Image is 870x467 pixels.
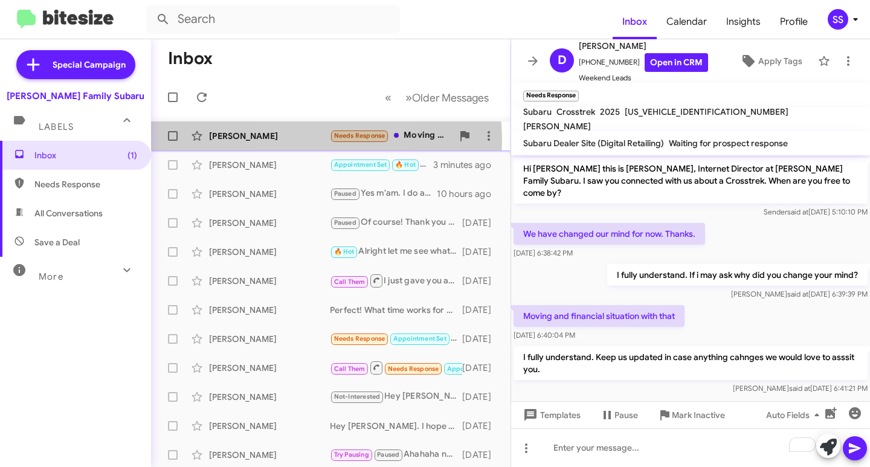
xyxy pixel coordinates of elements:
[523,121,591,132] span: [PERSON_NAME]
[209,304,330,316] div: [PERSON_NAME]
[613,4,657,39] span: Inbox
[330,129,453,143] div: Moving and financial situation with that
[330,420,462,432] div: Hey [PERSON_NAME]. I hope you are doing well. Did you have time to come in so we can give you a f...
[514,158,868,204] p: Hi [PERSON_NAME] this is [PERSON_NAME], Internet Director at [PERSON_NAME] Family Subaru. I saw y...
[556,106,595,117] span: Crosstrek
[523,138,664,149] span: Subaru Dealer Site (Digital Retailing)
[330,448,462,462] div: Ahahaha no for sure i understand. Keep me updated!
[330,332,462,346] div: Okay
[523,91,579,101] small: Needs Response
[558,51,567,70] span: D
[330,273,462,288] div: I just gave you a call. Please give me a call back when you can. [PHONE_NUMBER].
[514,346,868,380] p: I fully understand. Keep us updated in case anything cahnges we would love to asssit you.
[645,53,708,72] a: Open in CRM
[437,188,501,200] div: 10 hours ago
[462,449,501,461] div: [DATE]
[511,404,590,426] button: Templates
[209,275,330,287] div: [PERSON_NAME]
[334,335,385,343] span: Needs Response
[405,90,412,105] span: »
[330,216,462,230] div: Of course! Thank you for the review we all appercaite ther great feedback! For sure we will follo...
[385,90,391,105] span: «
[523,106,552,117] span: Subaru
[334,451,369,459] span: Try Pausing
[209,130,330,142] div: [PERSON_NAME]
[330,158,433,172] div: Of course!
[334,278,366,286] span: Call Them
[388,365,439,373] span: Needs Response
[433,159,501,171] div: 3 minutes ago
[511,428,870,467] div: To enrich screen reader interactions, please activate Accessibility in Grammarly extension settings
[462,333,501,345] div: [DATE]
[209,420,330,432] div: [PERSON_NAME]
[334,248,355,256] span: 🔥 Hot
[614,404,638,426] span: Pause
[733,384,868,393] span: [PERSON_NAME] [DATE] 6:41:21 PM
[330,304,462,316] div: Perfect! What time works for you to come in and discuss this?
[334,393,381,401] span: Not-Interested
[669,138,788,149] span: Waiting for prospect response
[412,91,489,105] span: Older Messages
[756,404,834,426] button: Auto Fields
[34,149,137,161] span: Inbox
[168,49,213,68] h1: Inbox
[209,188,330,200] div: [PERSON_NAME]
[625,106,788,117] span: [US_VEHICLE_IDENTIFICATION_NUMBER]
[34,178,137,190] span: Needs Response
[590,404,648,426] button: Pause
[330,360,462,375] div: Inbound Call
[447,365,500,373] span: Appointment Set
[398,85,496,110] button: Next
[7,90,144,102] div: [PERSON_NAME] Family Subaru
[672,404,725,426] span: Mark Inactive
[209,217,330,229] div: [PERSON_NAME]
[330,390,462,404] div: Hey [PERSON_NAME]. I just wanted to check in and see if you might be interested in trading in you...
[514,223,705,245] p: We have changed our mind for now. Thanks.
[146,5,400,34] input: Search
[39,271,63,282] span: More
[16,50,135,79] a: Special Campaign
[462,420,501,432] div: [DATE]
[462,391,501,403] div: [DATE]
[729,50,812,72] button: Apply Tags
[579,53,708,72] span: [PHONE_NUMBER]
[462,362,501,374] div: [DATE]
[334,161,387,169] span: Appointment Set
[764,207,868,216] span: Sender [DATE] 5:10:10 PM
[828,9,848,30] div: SS
[34,236,80,248] span: Save a Deal
[787,207,808,216] span: said at
[209,449,330,461] div: [PERSON_NAME]
[334,190,356,198] span: Paused
[209,246,330,258] div: [PERSON_NAME]
[334,132,385,140] span: Needs Response
[607,264,868,286] p: I fully understand. If i may ask why did you change your mind?
[462,275,501,287] div: [DATE]
[462,304,501,316] div: [DATE]
[758,50,802,72] span: Apply Tags
[378,85,399,110] button: Previous
[731,289,868,298] span: [PERSON_NAME] [DATE] 6:39:39 PM
[717,4,770,39] a: Insights
[330,187,437,201] div: Yes m'am. I do apologize for the recent texts. I hope you have a great recovery, and please let u...
[330,245,462,259] div: Alright let me see what we have.
[462,217,501,229] div: [DATE]
[657,4,717,39] a: Calendar
[579,39,708,53] span: [PERSON_NAME]
[579,72,708,84] span: Weekend Leads
[514,305,685,327] p: Moving and financial situation with that
[648,404,735,426] button: Mark Inactive
[127,149,137,161] span: (1)
[377,451,399,459] span: Paused
[600,106,620,117] span: 2025
[34,207,103,219] span: All Conversations
[209,391,330,403] div: [PERSON_NAME]
[462,246,501,258] div: [DATE]
[209,333,330,345] div: [PERSON_NAME]
[39,121,74,132] span: Labels
[789,384,810,393] span: said at
[770,4,817,39] a: Profile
